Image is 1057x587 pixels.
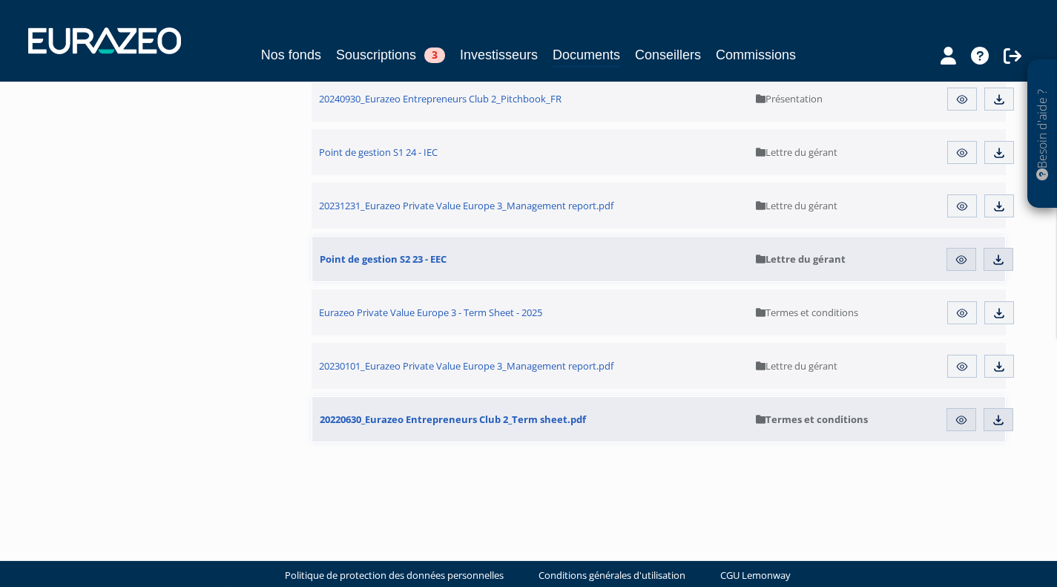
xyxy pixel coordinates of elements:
[955,360,969,373] img: eye.svg
[460,45,538,65] a: Investisseurs
[336,45,445,65] a: Souscriptions3
[955,413,968,427] img: eye.svg
[312,397,748,442] a: 20220630_Eurazeo Entrepreneurs Club 2_Term sheet.pdf
[756,306,858,319] span: Termes et conditions
[992,253,1005,266] img: download.svg
[756,92,823,105] span: Présentation
[312,183,749,229] a: 20231231_Eurazeo Private Value Europe 3_Management report.pdf
[756,413,868,426] span: Termes et conditions
[955,146,969,160] img: eye.svg
[992,360,1006,373] img: download.svg
[955,306,969,320] img: eye.svg
[319,359,613,373] span: 20230101_Eurazeo Private Value Europe 3_Management report.pdf
[424,47,445,63] span: 3
[720,568,791,583] a: CGU Lemonway
[319,92,562,105] span: 20240930_Eurazeo Entrepreneurs Club 2_Pitchbook_FR
[319,199,613,212] span: 20231231_Eurazeo Private Value Europe 3_Management report.pdf
[992,306,1006,320] img: download.svg
[992,200,1006,213] img: download.svg
[756,145,837,159] span: Lettre du gérant
[756,252,846,266] span: Lettre du gérant
[312,129,749,175] a: Point de gestion S1 24 - IEC
[319,306,542,319] span: Eurazeo Private Value Europe 3 - Term Sheet - 2025
[319,145,438,159] span: Point de gestion S1 24 - IEC
[312,76,749,122] a: 20240930_Eurazeo Entrepreneurs Club 2_Pitchbook_FR
[553,45,620,68] a: Documents
[756,359,837,373] span: Lettre du gérant
[312,237,748,281] a: Point de gestion S2 23 - EEC
[261,45,321,65] a: Nos fonds
[312,343,749,389] a: 20230101_Eurazeo Private Value Europe 3_Management report.pdf
[716,45,796,65] a: Commissions
[635,45,701,65] a: Conseillers
[320,252,447,266] span: Point de gestion S2 23 - EEC
[1034,68,1051,201] p: Besoin d'aide ?
[756,199,837,212] span: Lettre du gérant
[312,289,749,335] a: Eurazeo Private Value Europe 3 - Term Sheet - 2025
[285,568,504,583] a: Politique de protection des données personnelles
[992,146,1006,160] img: download.svg
[320,413,586,426] span: 20220630_Eurazeo Entrepreneurs Club 2_Term sheet.pdf
[955,200,969,213] img: eye.svg
[992,413,1005,427] img: download.svg
[955,253,968,266] img: eye.svg
[539,568,685,583] a: Conditions générales d'utilisation
[28,27,181,54] img: 1732889491-logotype_eurazeo_blanc_rvb.png
[955,93,969,106] img: eye.svg
[992,93,1006,106] img: download.svg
